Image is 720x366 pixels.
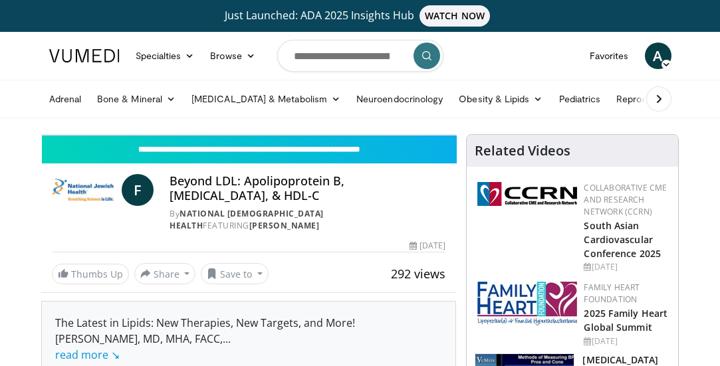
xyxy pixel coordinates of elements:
[52,264,129,284] a: Thumbs Up
[551,86,609,112] a: Pediatrics
[201,263,269,284] button: Save to
[55,347,120,362] a: read more ↘
[584,335,667,347] div: [DATE]
[89,86,183,112] a: Bone & Mineral
[477,182,577,206] img: a04ee3ba-8487-4636-b0fb-5e8d268f3737.png.150x105_q85_autocrop_double_scale_upscale_version-0.2.png
[475,143,570,159] h4: Related Videos
[41,86,90,112] a: Adrenal
[420,5,490,27] span: WATCH NOW
[348,86,451,112] a: Neuroendocrinology
[608,86,681,112] a: Reproductive
[183,86,348,112] a: [MEDICAL_DATA] & Metabolism
[52,174,117,206] img: National Jewish Health
[645,43,671,69] a: A
[170,208,445,232] div: By FEATURING
[170,174,445,203] h4: Beyond LDL: Apolipoprotein B, [MEDICAL_DATA], & HDL-C
[410,240,445,252] div: [DATE]
[202,43,263,69] a: Browse
[249,220,320,231] a: [PERSON_NAME]
[128,43,203,69] a: Specialties
[55,331,231,362] span: ...
[391,266,445,282] span: 292 views
[584,282,640,305] a: Family Heart Foundation
[49,49,120,62] img: VuMedi Logo
[134,263,196,284] button: Share
[584,307,667,333] a: 2025 Family Heart Global Summit
[584,219,661,260] a: South Asian Cardiovascular Conference 2025
[584,182,667,217] a: Collaborative CME and Research Network (CCRN)
[170,208,324,231] a: National [DEMOGRAPHIC_DATA] Health
[584,261,667,273] div: [DATE]
[451,86,550,112] a: Obesity & Lipids
[477,282,577,325] img: 96363db5-6b1b-407f-974b-715268b29f70.jpeg.150x105_q85_autocrop_double_scale_upscale_version-0.2.jpg
[122,174,154,206] a: F
[582,43,637,69] a: Favorites
[41,5,679,27] a: Just Launched: ADA 2025 Insights HubWATCH NOW
[55,315,443,363] div: The Latest in Lipids: New Therapies, New Targets, and More! [PERSON_NAME], MD, MHA, FACC,
[277,40,443,72] input: Search topics, interventions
